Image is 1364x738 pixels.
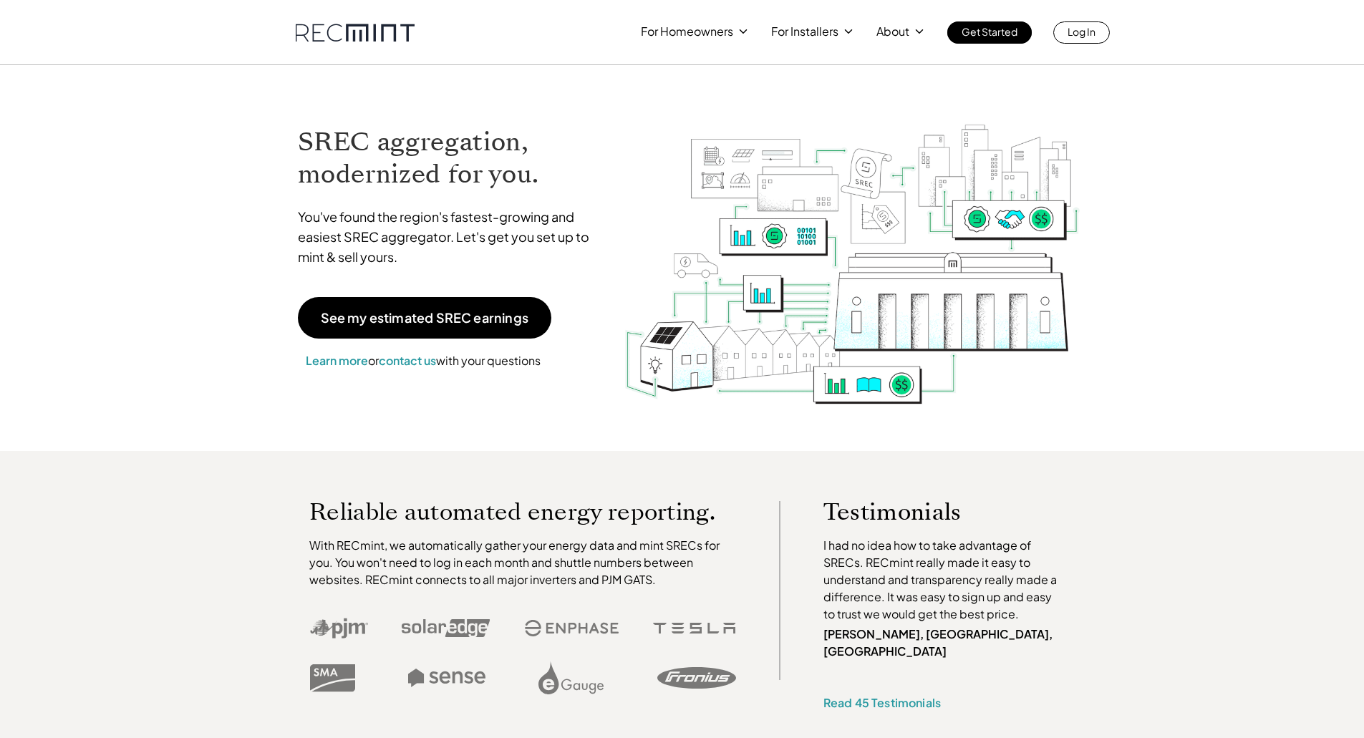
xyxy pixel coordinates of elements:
[823,695,941,710] a: Read 45 Testimonials
[876,21,909,42] p: About
[823,537,1064,623] p: I had no idea how to take advantage of SRECs. RECmint really made it easy to understand and trans...
[306,353,368,368] a: Learn more
[309,501,736,523] p: Reliable automated energy reporting.
[947,21,1032,44] a: Get Started
[298,126,603,190] h1: SREC aggregation, modernized for you.
[298,351,548,370] p: or with your questions
[624,87,1080,408] img: RECmint value cycle
[298,207,603,267] p: You've found the region's fastest-growing and easiest SREC aggregator. Let's get you set up to mi...
[298,297,551,339] a: See my estimated SREC earnings
[379,353,436,368] a: contact us
[771,21,838,42] p: For Installers
[1053,21,1110,44] a: Log In
[641,21,733,42] p: For Homeowners
[823,501,1037,523] p: Testimonials
[962,21,1017,42] p: Get Started
[321,311,528,324] p: See my estimated SREC earnings
[309,537,736,588] p: With RECmint, we automatically gather your energy data and mint SRECs for you. You won't need to ...
[1068,21,1095,42] p: Log In
[823,626,1064,660] p: [PERSON_NAME], [GEOGRAPHIC_DATA], [GEOGRAPHIC_DATA]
